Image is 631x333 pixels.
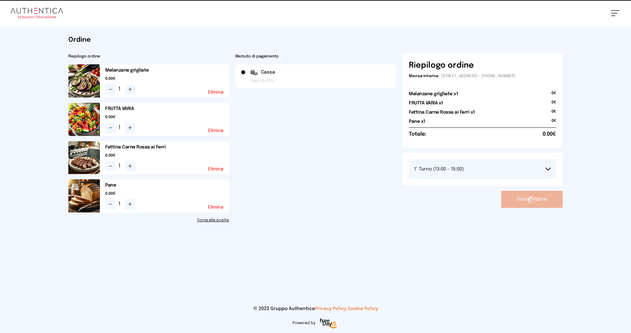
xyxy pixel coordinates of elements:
[105,144,229,150] h2: Fettina Carne Rossa ai Ferri
[68,54,229,59] h2: Riepilogo ordine
[409,118,425,125] h2: Pane x1
[118,200,122,208] span: 1
[68,35,563,45] h1: Ordine
[551,118,556,127] span: 0€
[11,305,620,312] p: © 2023 Gruppo Authentica
[68,179,100,212] img: media
[68,218,229,223] a: Torna alla scelta
[208,205,223,210] button: Elimina
[414,167,464,171] span: 1° Turno (13:00 - 15:00)
[409,74,438,78] span: Mensa interna
[68,64,100,98] img: media
[105,105,229,112] h2: FRUTTA VARIA
[118,162,122,170] span: 1
[11,8,63,18] img: logo.8f33a47.png
[105,67,229,74] h2: Melanzane grigliate
[543,130,556,138] span: 0.00€
[348,306,378,311] a: Cookie Policy
[409,74,556,79] p: - [STREET_ADDRESS] - [PHONE_NUMBER]
[409,130,426,138] h6: Totale:
[118,124,122,132] span: 1
[208,167,223,171] button: Elimina
[105,191,229,196] span: 0.00€
[551,109,556,118] span: 0€
[208,90,223,95] button: Elimina
[551,100,556,109] span: 0€
[409,159,556,179] button: 1° Turno (13:00 - 15:00)
[409,60,474,71] h6: Riepilogo ordine
[315,306,346,311] a: Privacy Policy
[68,103,100,136] img: media
[292,321,315,326] span: Powered by
[105,76,229,81] span: 0.00€
[105,182,229,189] h2: Pane
[409,109,475,116] h2: Fettina Carne Rossa ai Ferri x1
[208,128,223,133] button: Elimina
[118,85,122,93] span: 1
[105,153,229,158] span: 0.00€
[409,100,443,106] h2: FRUTTA VARIA x1
[250,78,274,83] span: Paga al ritiro
[409,91,458,97] h2: Melanzane grigliate x1
[318,317,339,330] img: logo-freeday.3e08031.png
[235,54,396,59] h2: Metodo di pagamento
[551,91,556,100] span: 0€
[261,69,275,76] span: Cassa
[68,141,100,174] img: media
[105,115,229,120] span: 0.00€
